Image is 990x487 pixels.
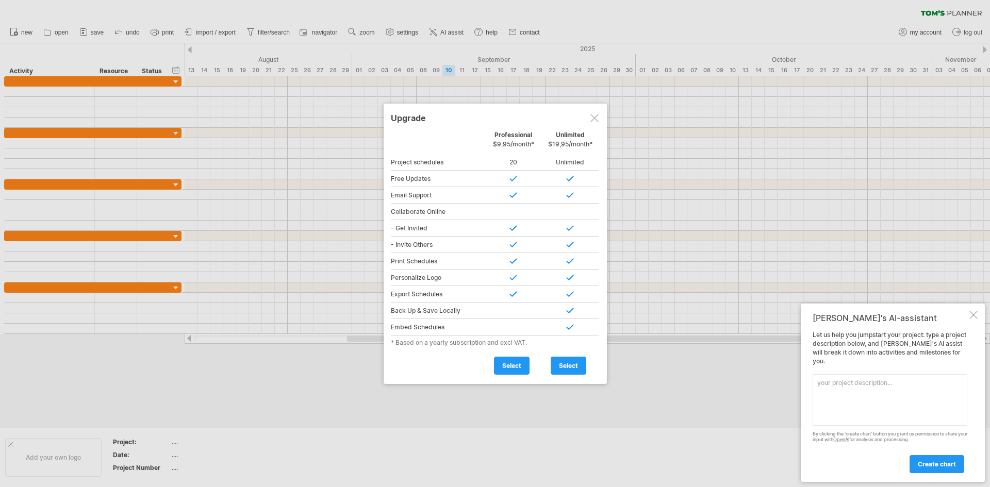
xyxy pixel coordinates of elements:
div: Upgrade [391,108,600,127]
div: * Based on a yearly subscription and excl VAT. [391,339,600,346]
div: Project schedules [391,154,485,171]
a: OpenAI [833,436,849,442]
span: $9,95/month* [493,140,534,148]
div: Back Up & Save Locally [391,303,485,319]
div: 20 [485,154,542,171]
div: Personalize Logo [391,270,485,286]
div: Unlimited [542,131,599,153]
span: select [559,362,578,370]
span: $19,95/month* [548,140,592,148]
div: Print Schedules [391,253,485,270]
div: By clicking the 'create chart' button you grant us permission to share your input with for analys... [813,431,967,443]
div: Let us help you jumpstart your project: type a project description below, and [PERSON_NAME]'s AI ... [813,331,967,473]
div: Professional [485,131,542,153]
div: Collaborate Online [391,204,485,220]
div: - Get Invited [391,220,485,237]
div: Email Support [391,187,485,204]
div: Export Schedules [391,286,485,303]
a: create chart [910,455,964,473]
div: Embed Schedules [391,319,485,335]
a: select [551,357,586,375]
a: select [494,357,530,375]
span: select [502,362,521,370]
div: Free Updates [391,171,485,187]
div: Unlimited [542,154,599,171]
div: - Invite Others [391,237,485,253]
div: [PERSON_NAME]'s AI-assistant [813,313,967,323]
span: create chart [918,460,956,468]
